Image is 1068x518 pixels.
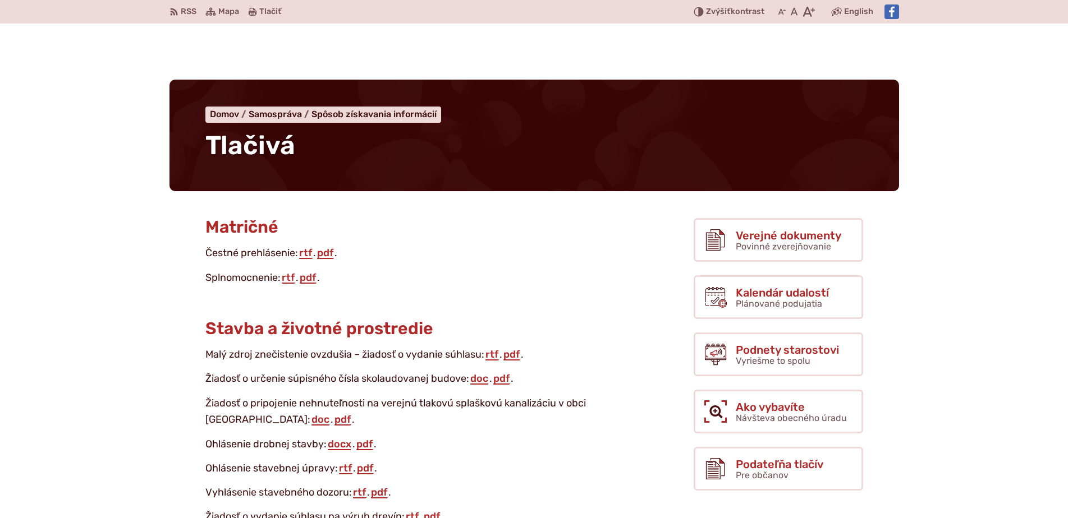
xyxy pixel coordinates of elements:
[370,486,388,498] a: pdf
[736,470,789,480] span: Pre občanov
[205,245,604,262] p: Čestné prehlásenie: . .
[210,109,239,119] span: Domov
[694,447,863,491] a: Podateľňa tlačív Pre občanov
[249,109,311,119] a: Samospráva
[205,371,604,387] p: Žiadosť o určenie súpisného čísla skolaudovanej budove: . .
[210,109,249,119] a: Domov
[469,372,489,385] a: doc
[694,390,863,433] a: Ako vybavíte Návšteva obecného úradu
[205,346,604,363] p: Malý zdroj znečistenie ovzdušia – žiadosť o vydanie súhlasu: . .
[205,130,295,161] span: Tlačivá
[842,5,876,18] a: English
[736,229,841,242] span: Verejné dokumenty
[706,7,731,16] span: Zvýšiť
[310,413,331,425] a: doc
[736,355,810,366] span: Vyriešme to spolu
[333,413,352,425] a: pdf
[205,270,604,286] p: Splnomocnenie: . .
[736,298,822,309] span: Plánované podujatia
[736,401,847,413] span: Ako vybavíte
[356,462,374,474] a: pdf
[492,372,511,385] a: pdf
[299,271,317,284] a: pdf
[259,7,281,17] span: Tlačiť
[205,395,604,428] p: Žiadosť o pripojenie nehnuteľnosti na verejnú tlakovú splaškovú kanalizáciu v obci [GEOGRAPHIC_DA...
[694,218,863,262] a: Verejné dokumenty Povinné zverejňovanie
[281,271,296,284] a: rtf
[298,247,313,259] a: rtf
[736,241,831,252] span: Povinné zverejňovanie
[736,458,823,470] span: Podateľňa tlačív
[181,5,196,18] span: RSS
[736,286,829,299] span: Kalendár udalostí
[694,332,863,376] a: Podnety starostovi Vyriešme to spolu
[218,5,239,18] span: Mapa
[338,462,353,474] a: rtf
[884,4,899,19] img: Prejsť na Facebook stránku
[355,438,374,450] a: pdf
[844,5,873,18] span: English
[205,318,433,339] span: Stavba a životné prostredie
[205,217,278,237] span: Matričné
[316,247,334,259] a: pdf
[352,486,367,498] a: rtf
[327,438,352,450] a: docx
[736,344,839,356] span: Podnety starostovi
[736,413,847,423] span: Návšteva obecného úradu
[311,109,437,119] a: Spôsob získavania informácií
[484,348,499,360] a: rtf
[205,460,604,477] p: Ohlásenie stavebnej úpravy: . .
[706,7,764,17] span: kontrast
[694,275,863,319] a: Kalendár udalostí Plánované podujatia
[205,436,604,453] p: Ohlásenie drobnej stavby: . .
[205,484,604,501] p: Vyhlásenie stavebného dozoru: . .
[502,348,521,360] a: pdf
[249,109,302,119] span: Samospráva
